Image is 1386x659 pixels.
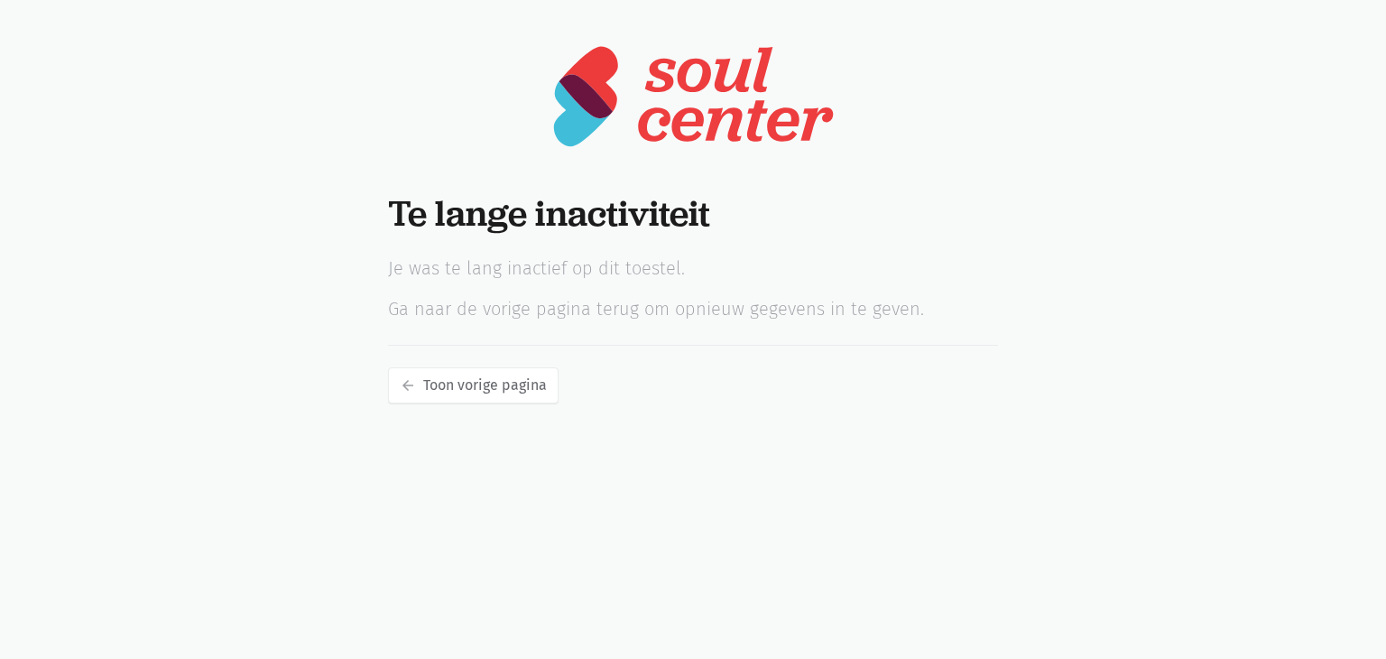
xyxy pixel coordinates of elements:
i: arrow_back [400,377,416,394]
p: Ga naar de vorige pagina terug om opnieuw gegevens in te geven. [388,296,999,323]
h1: Te lange inactiviteit [388,192,999,234]
a: Toon vorige pagina [388,367,559,404]
p: Je was te lang inactief op dit toestel. [388,255,999,283]
img: logo [551,43,834,149]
